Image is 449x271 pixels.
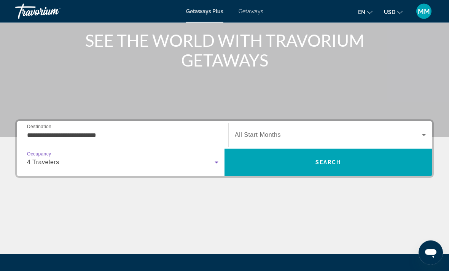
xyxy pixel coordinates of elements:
[186,8,223,14] a: Getaways Plus
[82,31,367,70] h1: SEE THE WORLD WITH TRAVORIUM GETAWAYS
[384,6,403,17] button: Change currency
[315,160,341,166] span: Search
[358,6,373,17] button: Change language
[239,8,263,14] a: Getaways
[418,8,430,15] span: MM
[27,131,218,140] input: Select destination
[15,2,91,21] a: Travorium
[384,9,395,15] span: USD
[414,3,434,19] button: User Menu
[235,132,281,138] span: All Start Months
[27,159,59,166] span: 4 Travelers
[224,149,432,176] button: Search
[419,241,443,265] iframe: Bouton de lancement de la fenêtre de messagerie
[27,124,51,129] span: Destination
[358,9,365,15] span: en
[17,122,432,176] div: Search widget
[27,152,51,157] span: Occupancy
